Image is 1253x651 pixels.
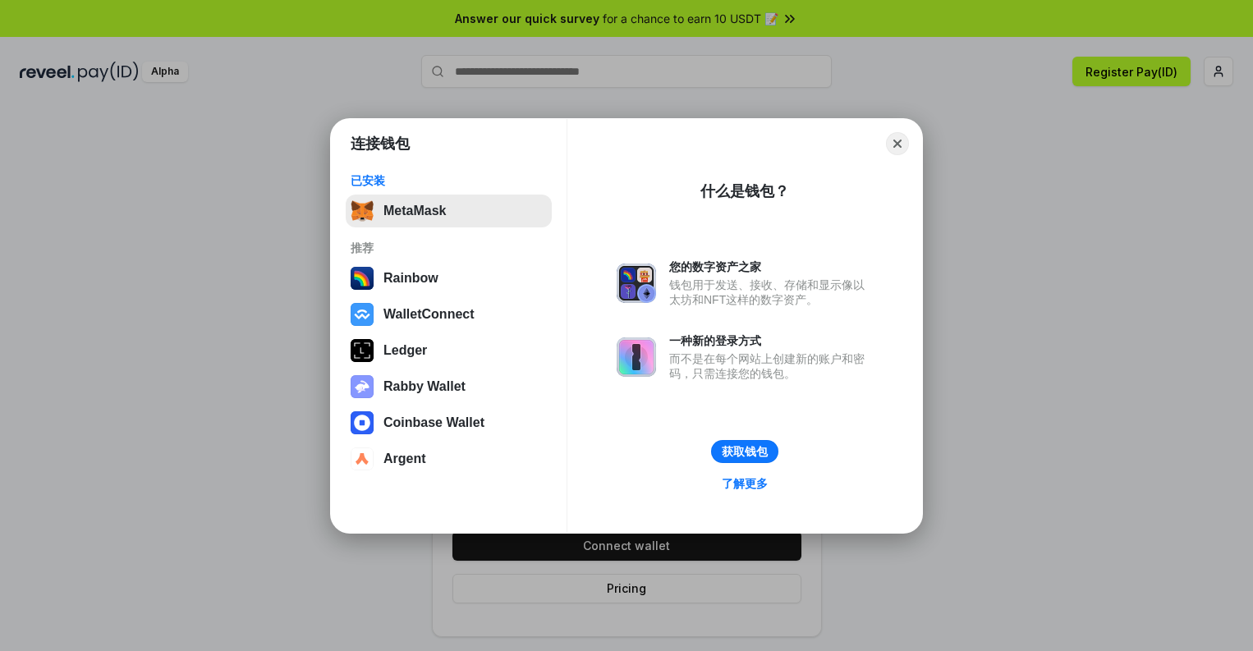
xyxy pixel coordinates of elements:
div: WalletConnect [383,307,475,322]
button: Coinbase Wallet [346,406,552,439]
div: 您的数字资产之家 [669,259,873,274]
div: 了解更多 [722,476,768,491]
button: Rainbow [346,262,552,295]
button: Ledger [346,334,552,367]
div: 已安装 [351,173,547,188]
button: WalletConnect [346,298,552,331]
div: Rabby Wallet [383,379,466,394]
img: svg+xml,%3Csvg%20xmlns%3D%22http%3A%2F%2Fwww.w3.org%2F2000%2Fsvg%22%20fill%3D%22none%22%20viewBox... [617,264,656,303]
img: svg+xml,%3Csvg%20fill%3D%22none%22%20height%3D%2233%22%20viewBox%3D%220%200%2035%2033%22%20width%... [351,199,374,222]
a: 了解更多 [712,473,778,494]
img: svg+xml,%3Csvg%20width%3D%2228%22%20height%3D%2228%22%20viewBox%3D%220%200%2028%2028%22%20fill%3D... [351,447,374,470]
div: 推荐 [351,241,547,255]
img: svg+xml,%3Csvg%20xmlns%3D%22http%3A%2F%2Fwww.w3.org%2F2000%2Fsvg%22%20fill%3D%22none%22%20viewBox... [351,375,374,398]
div: Rainbow [383,271,438,286]
button: Rabby Wallet [346,370,552,403]
img: svg+xml,%3Csvg%20width%3D%2228%22%20height%3D%2228%22%20viewBox%3D%220%200%2028%2028%22%20fill%3D... [351,411,374,434]
div: Coinbase Wallet [383,415,484,430]
button: Close [886,132,909,155]
div: 获取钱包 [722,444,768,459]
img: svg+xml,%3Csvg%20width%3D%22120%22%20height%3D%22120%22%20viewBox%3D%220%200%20120%20120%22%20fil... [351,267,374,290]
h1: 连接钱包 [351,134,410,154]
div: 钱包用于发送、接收、存储和显示像以太坊和NFT这样的数字资产。 [669,277,873,307]
div: 而不是在每个网站上创建新的账户和密码，只需连接您的钱包。 [669,351,873,381]
div: Argent [383,452,426,466]
div: MetaMask [383,204,446,218]
div: 什么是钱包？ [700,181,789,201]
img: svg+xml,%3Csvg%20xmlns%3D%22http%3A%2F%2Fwww.w3.org%2F2000%2Fsvg%22%20fill%3D%22none%22%20viewBox... [617,337,656,377]
div: Ledger [383,343,427,358]
button: 获取钱包 [711,440,778,463]
img: svg+xml,%3Csvg%20xmlns%3D%22http%3A%2F%2Fwww.w3.org%2F2000%2Fsvg%22%20width%3D%2228%22%20height%3... [351,339,374,362]
button: MetaMask [346,195,552,227]
button: Argent [346,442,552,475]
div: 一种新的登录方式 [669,333,873,348]
img: svg+xml,%3Csvg%20width%3D%2228%22%20height%3D%2228%22%20viewBox%3D%220%200%2028%2028%22%20fill%3D... [351,303,374,326]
